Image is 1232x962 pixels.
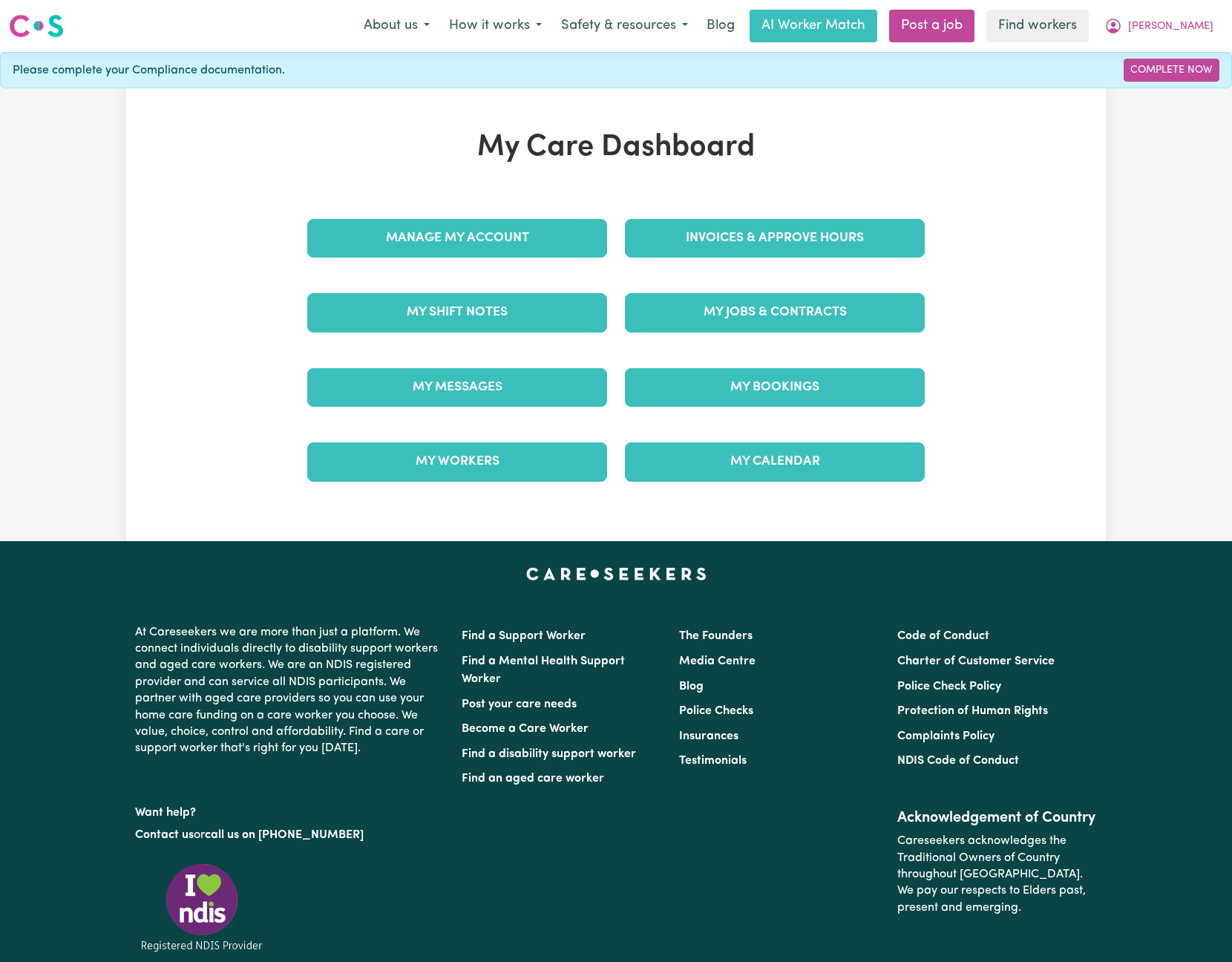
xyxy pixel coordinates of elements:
span: Please complete your Compliance documentation. [13,62,285,79]
a: Invoices & Approve Hours [625,219,925,258]
a: Post a job [889,10,974,42]
button: How it works [439,10,551,42]
a: Police Checks [679,705,753,717]
a: Charter of Customer Service [897,655,1055,667]
a: Find a Mental Health Support Worker [462,655,625,685]
a: Careseekers logo [9,9,64,43]
a: AI Worker Match [750,10,877,42]
img: Careseekers logo [9,13,64,39]
p: Careseekers acknowledges the Traditional Owners of Country throughout [GEOGRAPHIC_DATA]. We pay o... [897,827,1097,922]
a: Find a Support Worker [462,630,586,642]
a: Find a disability support worker [462,748,636,760]
a: My Workers [307,442,607,481]
a: Police Check Policy [897,681,1001,693]
a: Code of Conduct [897,630,989,642]
a: My Jobs & Contracts [625,293,925,332]
a: Blog [679,681,704,693]
a: call us on [PHONE_NUMBER] [205,829,364,841]
a: The Founders [679,630,753,642]
a: Contact us [135,829,194,841]
a: My Messages [307,368,607,407]
img: Registered NDIS provider [135,861,269,954]
a: Become a Care Worker [462,723,589,735]
a: My Calendar [625,442,925,481]
h1: My Care Dashboard [298,130,934,166]
button: About us [354,10,439,42]
a: Careseekers home page [526,568,707,580]
a: Find workers [986,10,1089,42]
a: Protection of Human Rights [897,705,1048,717]
a: My Bookings [625,368,925,407]
button: My Account [1095,10,1223,42]
a: Find an aged care worker [462,773,604,785]
a: Media Centre [679,655,756,667]
a: Complete Now [1124,59,1219,82]
p: Want help? [135,799,444,821]
button: Safety & resources [551,10,698,42]
a: Blog [698,10,744,42]
h2: Acknowledgement of Country [897,809,1097,827]
a: Manage My Account [307,219,607,258]
a: Testimonials [679,755,747,767]
a: Complaints Policy [897,730,995,742]
a: My Shift Notes [307,293,607,332]
a: Post your care needs [462,698,577,710]
iframe: Button to launch messaging window [1173,903,1220,950]
p: At Careseekers we are more than just a platform. We connect individuals directly to disability su... [135,618,444,763]
a: NDIS Code of Conduct [897,755,1019,767]
a: Insurances [679,730,738,742]
p: or [135,821,444,849]
span: [PERSON_NAME] [1128,19,1213,35]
